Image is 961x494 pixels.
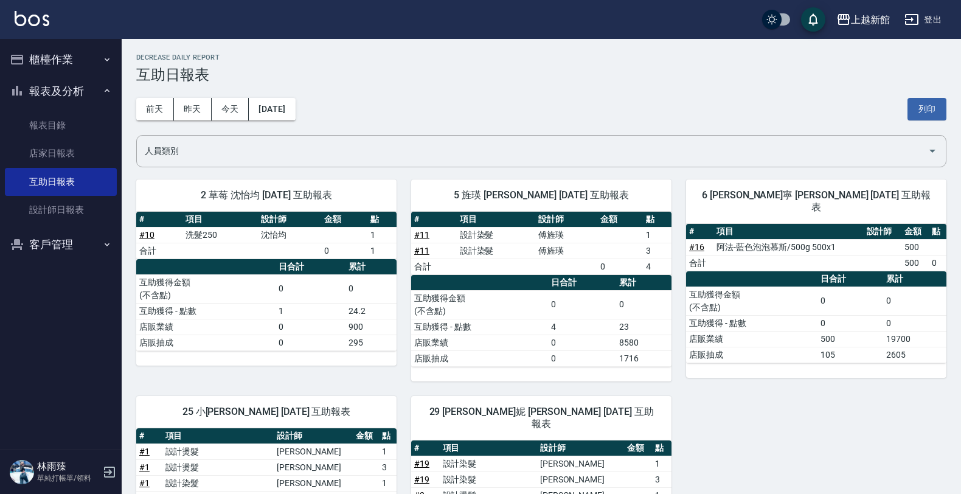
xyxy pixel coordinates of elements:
[864,224,901,240] th: 設計師
[686,224,713,240] th: #
[274,475,353,491] td: [PERSON_NAME]
[276,335,345,350] td: 0
[686,224,946,271] table: a dense table
[182,227,258,243] td: 洗髮250
[411,212,671,275] table: a dense table
[321,243,367,259] td: 0
[345,274,397,303] td: 0
[5,196,117,224] a: 設計師日報表
[37,473,99,484] p: 單純打帳單/領料
[151,189,382,201] span: 2 草莓 沈怡均 [DATE] 互助報表
[901,255,929,271] td: 500
[689,242,704,252] a: #16
[5,229,117,260] button: 客戶管理
[686,287,817,315] td: 互助獲得金額 (不含點)
[597,259,643,274] td: 0
[900,9,946,31] button: 登出
[274,444,353,459] td: [PERSON_NAME]
[379,475,397,491] td: 1
[139,478,150,488] a: #1
[686,331,817,347] td: 店販業績
[162,428,274,444] th: 項目
[5,44,117,75] button: 櫃檯作業
[440,456,537,471] td: 設計染髮
[817,331,883,347] td: 500
[411,275,671,367] table: a dense table
[817,271,883,287] th: 日合計
[411,335,548,350] td: 店販業績
[379,459,397,475] td: 3
[136,428,162,444] th: #
[686,271,946,363] table: a dense table
[136,319,276,335] td: 店販業績
[37,461,99,473] h5: 林雨臻
[901,239,929,255] td: 500
[345,259,397,275] th: 累計
[457,212,536,228] th: 項目
[901,224,929,240] th: 金額
[258,227,321,243] td: 沈怡均
[274,459,353,475] td: [PERSON_NAME]
[5,75,117,107] button: 報表及分析
[643,212,671,228] th: 點
[537,456,624,471] td: [PERSON_NAME]
[535,227,597,243] td: 傅旌瑛
[616,275,671,291] th: 累計
[817,315,883,331] td: 0
[713,224,863,240] th: 項目
[379,428,397,444] th: 點
[643,243,671,259] td: 3
[616,350,671,366] td: 1716
[686,255,713,271] td: 合計
[136,212,182,228] th: #
[440,471,537,487] td: 設計染髮
[801,7,825,32] button: save
[5,168,117,196] a: 互助日報表
[411,319,548,335] td: 互助獲得 - 點數
[652,471,671,487] td: 3
[457,227,536,243] td: 設計染髮
[643,227,671,243] td: 1
[139,462,150,472] a: #1
[136,274,276,303] td: 互助獲得金額 (不含點)
[597,212,643,228] th: 金額
[10,460,34,484] img: Person
[713,239,863,255] td: 阿法-藍色泡泡慕斯/500g 500x1
[883,271,946,287] th: 累計
[136,66,946,83] h3: 互助日報表
[142,141,923,162] input: 人員名稱
[276,274,345,303] td: 0
[15,11,49,26] img: Logo
[883,315,946,331] td: 0
[652,440,671,456] th: 點
[411,440,440,456] th: #
[701,189,932,214] span: 6 [PERSON_NAME]寧 [PERSON_NAME] [DATE] 互助報表
[136,98,174,120] button: 前天
[883,331,946,347] td: 19700
[535,212,597,228] th: 設計師
[616,319,671,335] td: 23
[883,287,946,315] td: 0
[831,7,895,32] button: 上越新館
[162,459,274,475] td: 設計燙髮
[411,259,457,274] td: 合計
[411,350,548,366] td: 店販抽成
[907,98,946,120] button: 列印
[321,212,367,228] th: 金額
[162,444,274,459] td: 設計燙髮
[136,335,276,350] td: 店販抽成
[345,319,397,335] td: 900
[548,350,617,366] td: 0
[537,471,624,487] td: [PERSON_NAME]
[883,347,946,363] td: 2605
[817,347,883,363] td: 105
[367,212,397,228] th: 點
[379,444,397,459] td: 1
[136,259,397,351] table: a dense table
[414,459,429,468] a: #19
[851,12,890,27] div: 上越新館
[686,315,817,331] td: 互助獲得 - 點數
[345,335,397,350] td: 295
[548,335,617,350] td: 0
[923,141,942,161] button: Open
